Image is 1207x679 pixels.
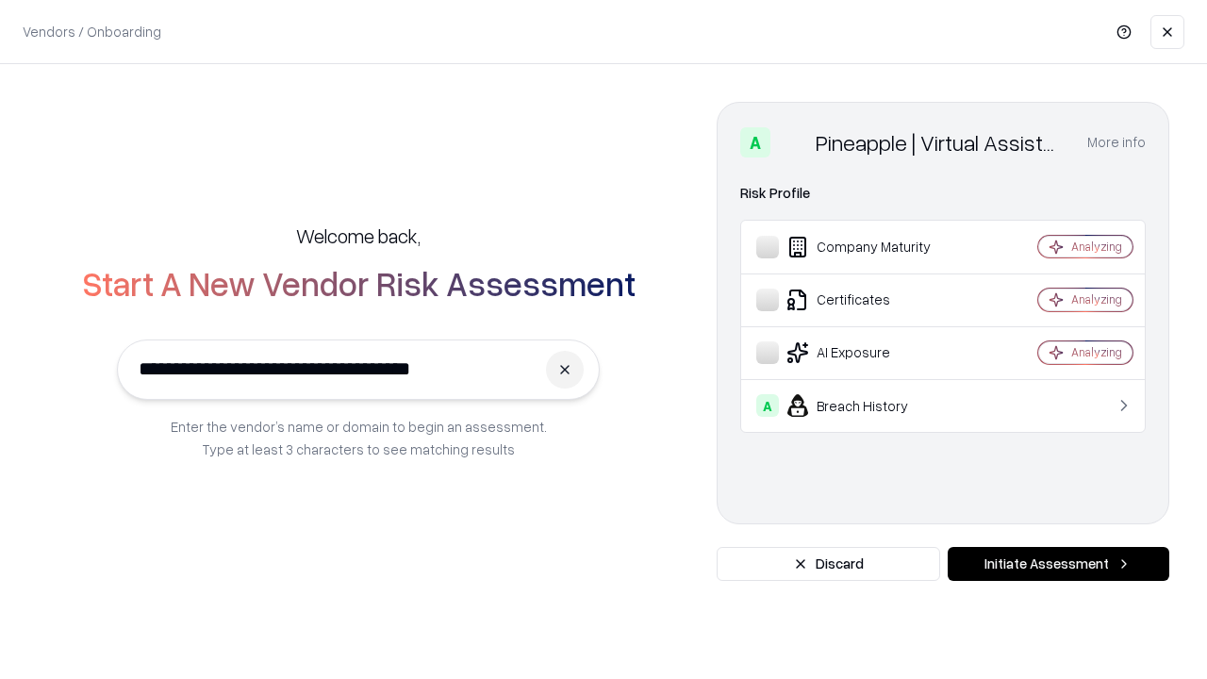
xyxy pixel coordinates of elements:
[756,289,982,311] div: Certificates
[82,264,636,302] h2: Start A New Vendor Risk Assessment
[948,547,1169,581] button: Initiate Assessment
[171,415,547,460] p: Enter the vendor’s name or domain to begin an assessment. Type at least 3 characters to see match...
[756,341,982,364] div: AI Exposure
[756,394,982,417] div: Breach History
[1071,344,1122,360] div: Analyzing
[816,127,1065,157] div: Pineapple | Virtual Assistant Agency
[1071,239,1122,255] div: Analyzing
[296,223,421,249] h5: Welcome back,
[756,394,779,417] div: A
[1087,125,1146,159] button: More info
[740,182,1146,205] div: Risk Profile
[717,547,940,581] button: Discard
[756,236,982,258] div: Company Maturity
[778,127,808,157] img: Pineapple | Virtual Assistant Agency
[23,22,161,41] p: Vendors / Onboarding
[1071,291,1122,307] div: Analyzing
[740,127,770,157] div: A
